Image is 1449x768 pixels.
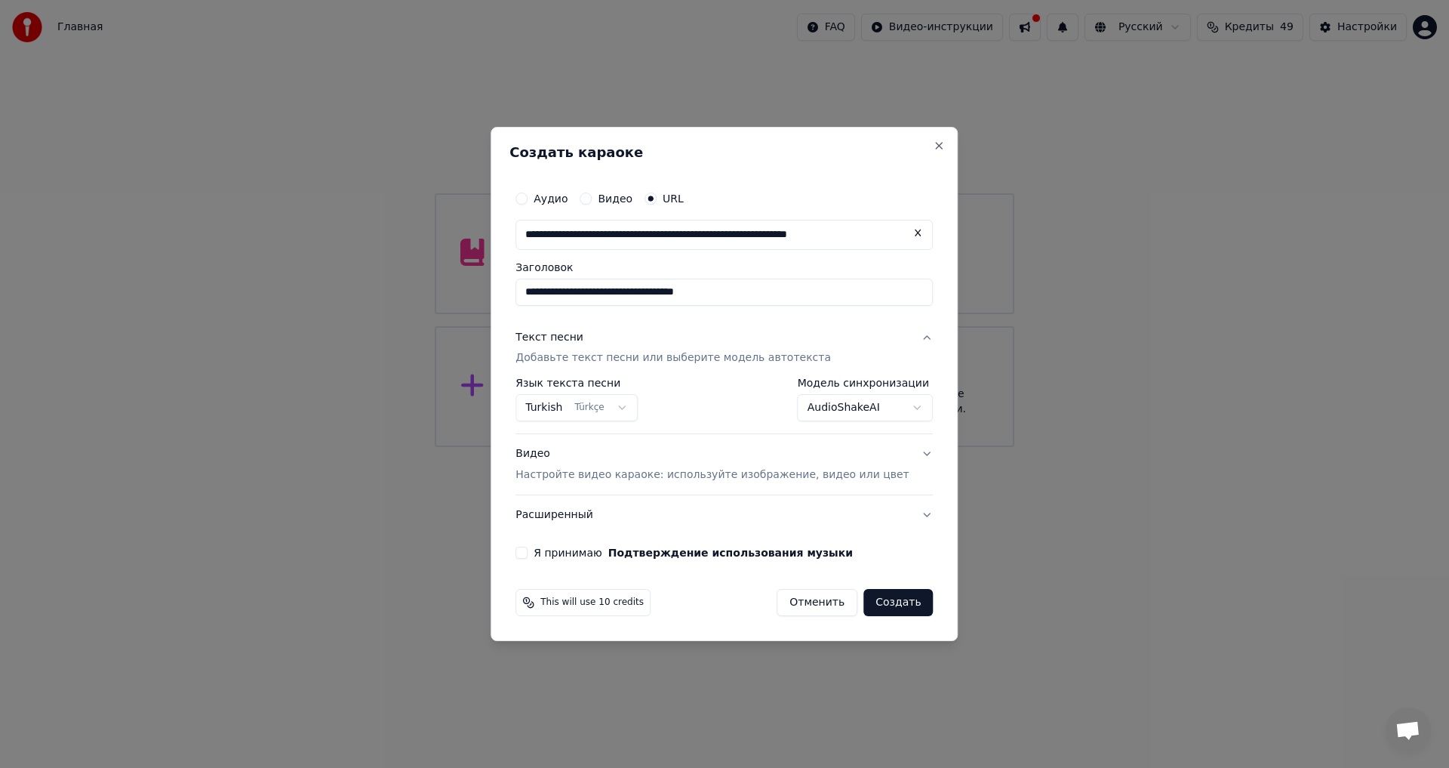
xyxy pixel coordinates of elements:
div: Текст песниДобавьте текст песни или выберите модель автотекста [515,378,933,434]
button: Создать [863,589,933,616]
button: ВидеоНастройте видео караоке: используйте изображение, видео или цвет [515,435,933,495]
div: Текст песни [515,330,583,345]
span: This will use 10 credits [540,597,644,609]
button: Отменить [777,589,857,616]
label: Модель синхронизации [798,378,934,389]
p: Добавьте текст песни или выберите модель автотекста [515,351,831,366]
button: Расширенный [515,495,933,535]
label: Заголовок [515,262,933,273]
label: URL [663,193,684,204]
p: Настройте видео караоке: используйте изображение, видео или цвет [515,467,909,483]
label: Я принимаю [534,547,853,558]
label: Язык текста песни [515,378,638,389]
label: Видео [598,193,632,204]
h2: Создать караоке [509,146,939,159]
button: Текст песниДобавьте текст песни или выберите модель автотекста [515,318,933,378]
div: Видео [515,447,909,483]
label: Аудио [534,193,568,204]
button: Я принимаю [608,547,853,558]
